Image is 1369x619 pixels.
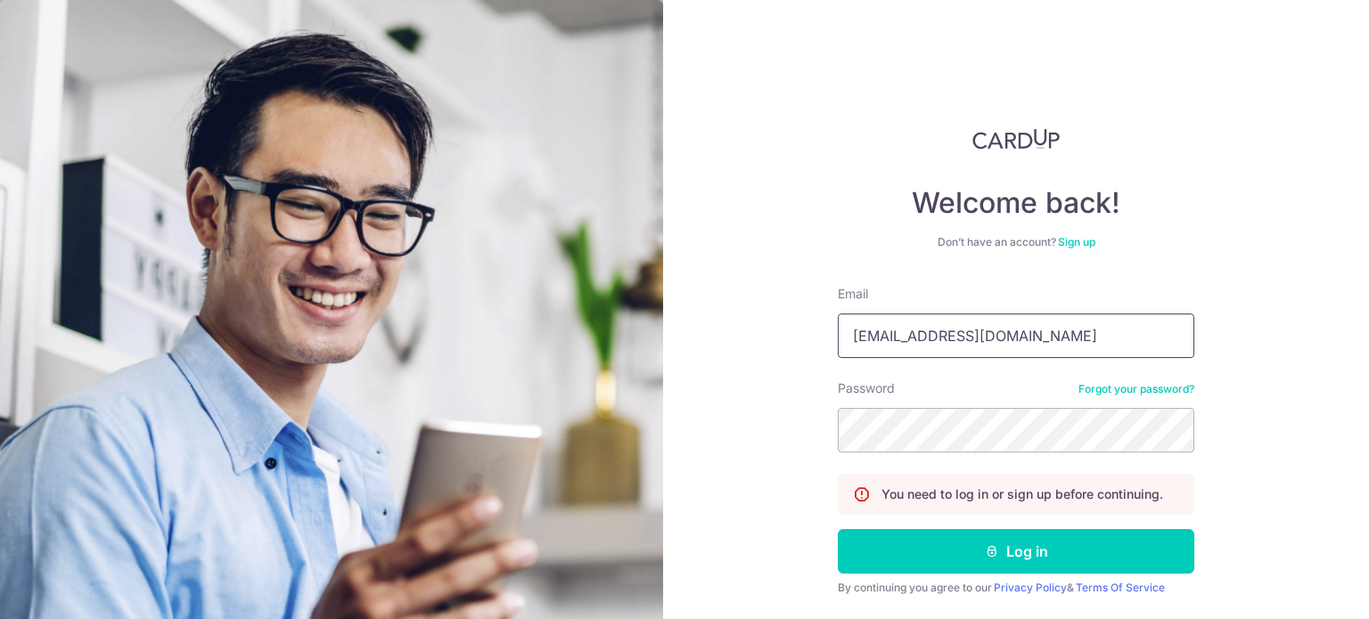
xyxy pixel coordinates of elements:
p: You need to log in or sign up before continuing. [881,485,1163,503]
a: Terms Of Service [1076,581,1165,594]
div: By continuing you agree to our & [838,581,1194,595]
label: Password [838,379,895,397]
h4: Welcome back! [838,185,1194,221]
div: Don’t have an account? [838,235,1194,249]
a: Privacy Policy [994,581,1067,594]
input: Enter your Email [838,314,1194,358]
img: CardUp Logo [972,128,1060,150]
button: Log in [838,529,1194,574]
a: Forgot your password? [1078,382,1194,396]
label: Email [838,285,868,303]
a: Sign up [1058,235,1095,248]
